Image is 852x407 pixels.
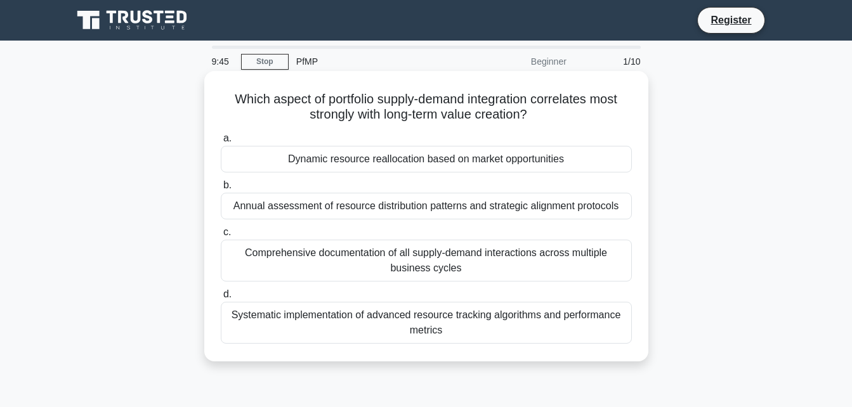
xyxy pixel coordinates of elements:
[463,49,574,74] div: Beginner
[223,132,232,143] span: a.
[223,288,232,299] span: d.
[204,49,241,74] div: 9:45
[220,91,633,123] h5: Which aspect of portfolio supply-demand integration correlates most strongly with long-term value...
[574,49,648,74] div: 1/10
[221,240,632,281] div: Comprehensive documentation of all supply-demand interactions across multiple business cycles
[241,54,289,70] a: Stop
[221,302,632,344] div: Systematic implementation of advanced resource tracking algorithms and performance metrics
[703,12,759,28] a: Register
[289,49,463,74] div: PfMP
[221,146,632,172] div: Dynamic resource reallocation based on market opportunities
[223,226,231,237] span: c.
[223,179,232,190] span: b.
[221,193,632,219] div: Annual assessment of resource distribution patterns and strategic alignment protocols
